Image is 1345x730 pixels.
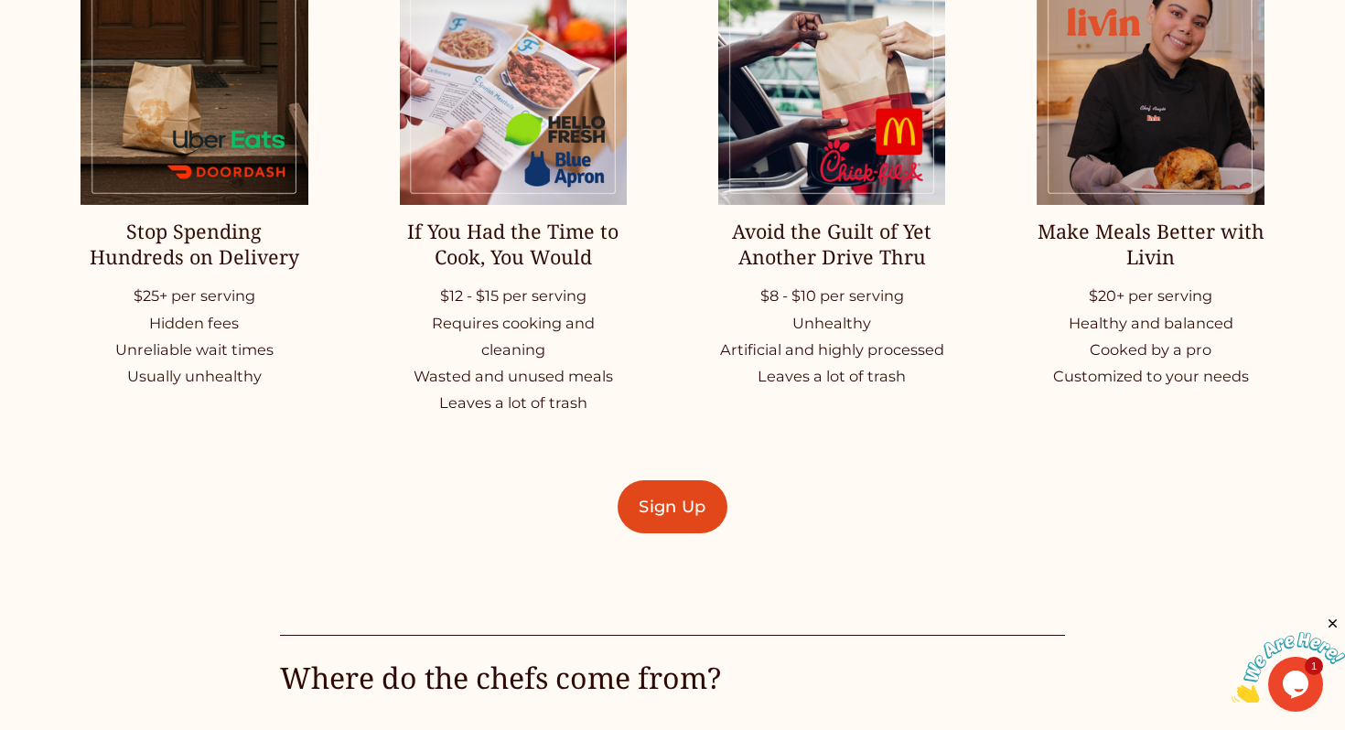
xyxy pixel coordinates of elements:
[81,283,307,390] p: $25+ per serving Hidden fees Unreliable wait times Usually unhealthy
[400,283,627,416] p: $12 - $15 per serving Requires cooking and cleaning Wasted and unused meals Leaves a lot of trash
[280,658,1066,698] h4: Where do the chefs come from?
[81,219,307,269] h2: Stop Spending Hundreds on Delivery
[1037,219,1264,269] h2: Make Meals Better with Livin
[718,219,945,269] h2: Avoid the Guilt of Yet Another Drive Thru
[400,219,627,269] h2: If You Had the Time to Cook, You Would
[618,480,727,533] a: Sign Up
[1037,283,1264,390] p: $20+ per serving Healthy and balanced Cooked by a pro Customized to your needs
[718,283,945,390] p: $8 - $10 per serving Unhealthy Artificial and highly processed Leaves a lot of trash
[1232,616,1345,703] iframe: chat widget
